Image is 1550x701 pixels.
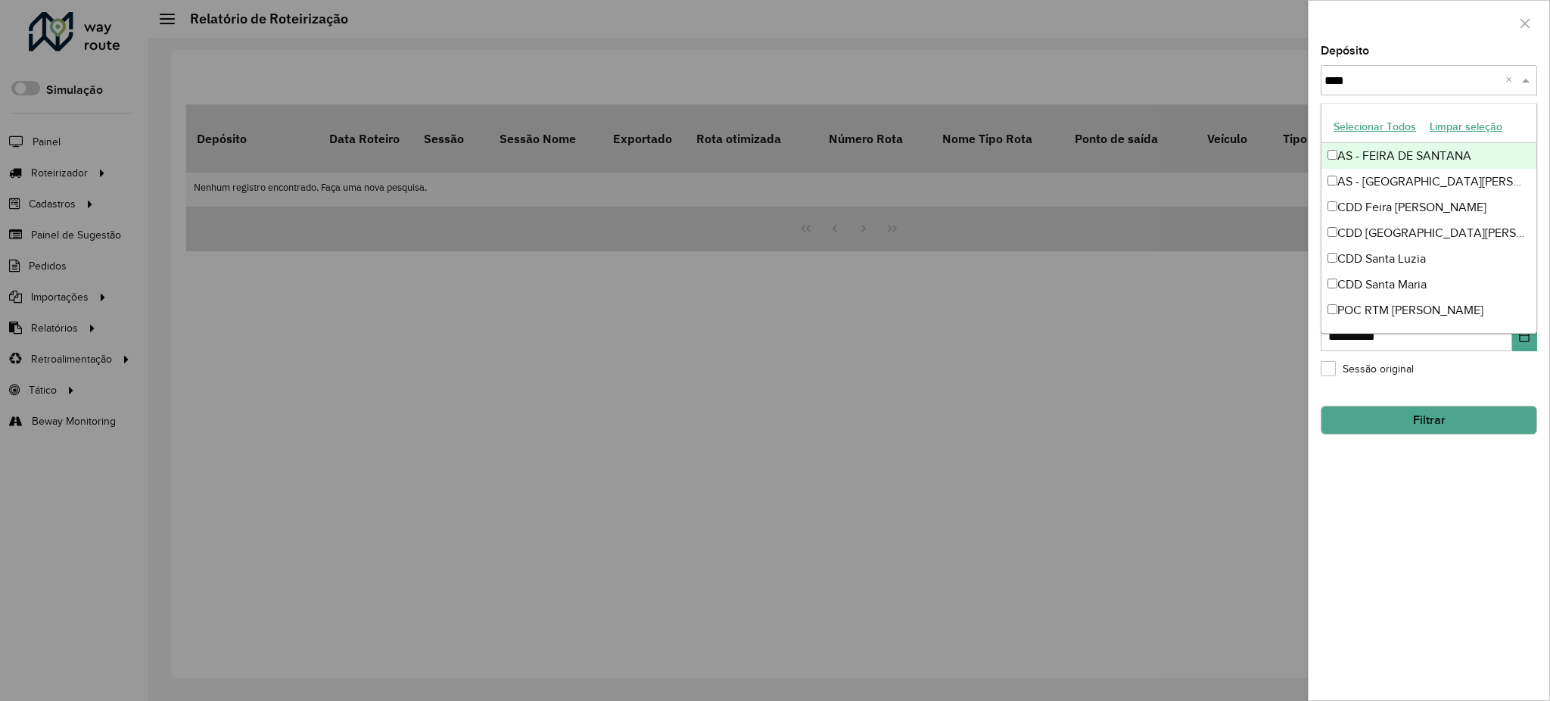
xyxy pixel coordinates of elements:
div: AS - FEIRA DE SANTANA [1321,143,1536,169]
span: Clear all [1505,71,1518,89]
ng-dropdown-panel: Options list [1321,103,1537,334]
label: Sessão original [1321,361,1414,377]
div: CDD Santa Luzia [1321,246,1536,272]
label: Depósito [1321,42,1369,60]
button: Choose Date [1512,321,1537,351]
div: POC RTM [PERSON_NAME] [1321,298,1536,323]
button: Filtrar [1321,406,1537,435]
div: AS - [GEOGRAPHIC_DATA][PERSON_NAME] [1321,169,1536,195]
div: CDD Santa Maria [1321,272,1536,298]
div: CDD [GEOGRAPHIC_DATA][PERSON_NAME] [1321,220,1536,246]
button: Limpar seleção [1423,115,1509,139]
button: Selecionar Todos [1327,115,1423,139]
div: CDD Feira [PERSON_NAME] [1321,195,1536,220]
div: POC RTM PA Santiago [1321,323,1536,349]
